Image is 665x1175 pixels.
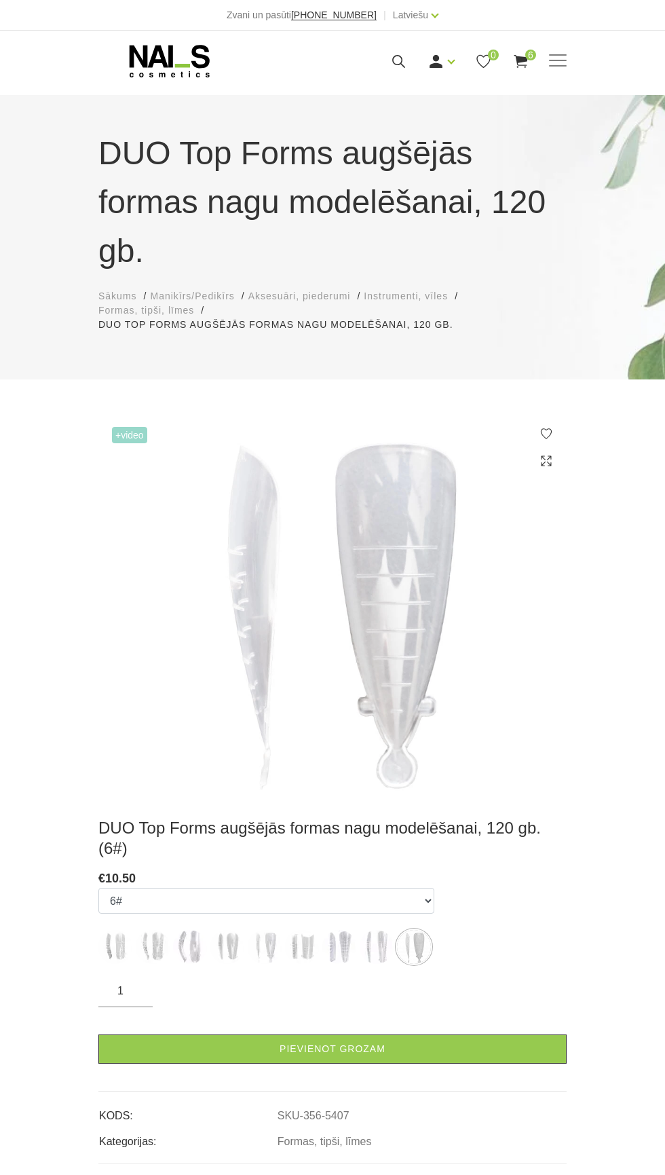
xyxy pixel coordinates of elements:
[364,291,448,301] span: Instrumenti, vīles
[173,930,207,964] img: ...
[285,930,319,964] img: ...
[291,10,377,20] a: [PHONE_NUMBER]
[136,930,170,964] img: ...
[278,1136,372,1148] a: Formas, tipši, līmes
[105,872,136,885] span: 10.50
[278,1110,349,1122] a: SKU-356-5407
[98,930,132,964] img: ...
[248,291,351,301] span: Aksesuāri, piederumi
[525,50,536,60] span: 6
[393,7,428,23] a: Latviešu
[360,930,394,964] img: ...
[227,7,377,23] div: Zvani un pasūti
[150,291,234,301] span: Manikīrs/Pedikīrs
[512,53,529,70] a: 6
[322,930,356,964] img: ...
[98,289,137,303] a: Sākums
[98,303,194,318] a: Formas, tipši, līmes
[488,50,499,60] span: 0
[98,318,466,332] li: DUO Top Forms augšējās formas nagu modelēšanai, 120 gb.
[98,305,194,316] span: Formas, tipši, līmes
[248,289,351,303] a: Aksesuāri, piederumi
[98,872,105,885] span: €
[364,289,448,303] a: Instrumenti, vīles
[383,7,386,23] span: |
[98,129,567,276] h1: DUO Top Forms augšējās formas nagu modelēšanai, 120 gb.
[98,818,567,859] h3: DUO Top Forms augšējās formas nagu modelēšanai, 120 gb. (6#)
[98,1124,277,1150] td: Kategorijas:
[397,930,431,964] img: ...
[475,53,492,70] a: 0
[98,1034,567,1064] a: Pievienot grozam
[150,289,234,303] a: Manikīrs/Pedikīrs
[210,930,244,964] img: ...
[248,930,282,964] img: ...
[98,1098,277,1124] td: KODS:
[98,413,567,798] img: DUO Top Forms augšējās formas nagu modelēšanai, 120 gb.
[112,427,147,443] span: +Video
[98,291,137,301] span: Sākums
